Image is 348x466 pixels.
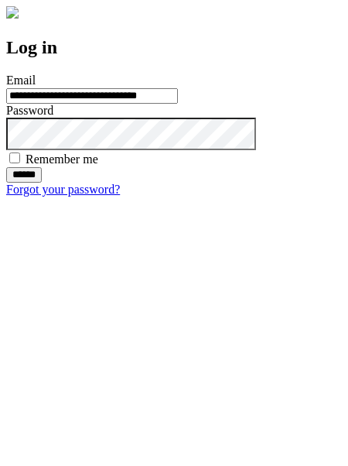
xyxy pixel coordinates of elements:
label: Remember me [26,152,98,166]
h2: Log in [6,37,342,58]
label: Password [6,104,53,117]
a: Forgot your password? [6,183,120,196]
img: logo-4e3dc11c47720685a147b03b5a06dd966a58ff35d612b21f08c02c0306f2b779.png [6,6,19,19]
label: Email [6,74,36,87]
